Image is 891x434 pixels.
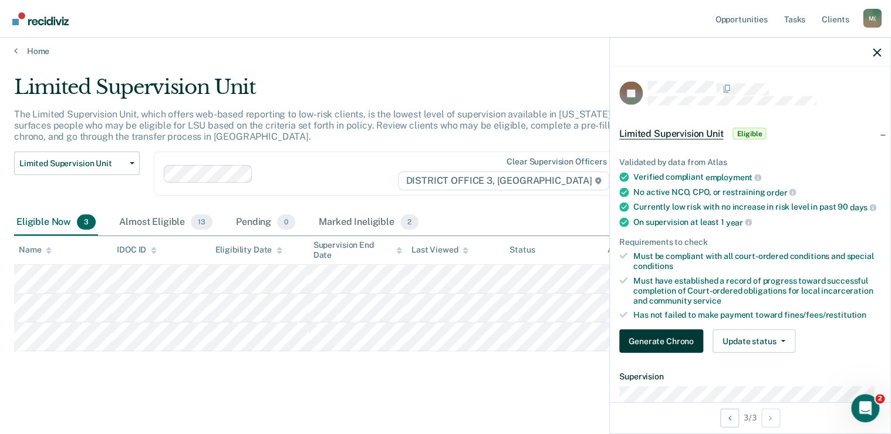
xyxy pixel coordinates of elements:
div: M ( [863,9,882,28]
div: Eligibility Date [215,245,282,255]
span: 0 [277,214,295,230]
div: Marked Ineligible [316,210,421,235]
button: Previous Opportunity [720,408,739,427]
div: Limited Supervision UnitEligible [610,115,890,153]
div: Verified compliant [633,172,881,183]
span: Eligible [733,128,766,140]
span: year [725,217,751,227]
span: fines/fees/restitution [784,310,866,319]
p: The Limited Supervision Unit, which offers web-based reporting to low-risk clients, is the lowest... [14,109,657,142]
span: 3 [77,214,96,230]
button: Profile dropdown button [863,9,882,28]
div: Validated by data from Atlas [619,157,881,167]
div: IDOC ID [117,245,157,255]
div: Currently low risk with no increase in risk level in past 90 [633,202,881,213]
dt: Supervision [619,372,881,382]
span: Limited Supervision Unit [19,159,125,169]
span: 2 [400,214,419,230]
div: Last Viewed [411,245,468,255]
div: Must be compliant with all court-ordered conditions and special conditions [633,251,881,271]
div: Status [509,245,535,255]
div: Limited Supervision Unit [14,75,683,109]
div: Clear supervision officers [507,157,606,167]
div: Must have established a record of progress toward successful completion of Court-ordered obligati... [633,275,881,305]
img: Recidiviz [12,12,69,25]
div: Eligible Now [14,210,98,235]
span: 13 [191,214,212,230]
a: Home [14,46,877,56]
a: Navigate to form link [619,329,708,353]
div: Almost Eligible [117,210,215,235]
div: Assigned to [607,245,663,255]
div: Supervision End Date [313,240,402,260]
span: order [767,187,796,197]
span: employment [705,172,761,181]
div: Pending [234,210,298,235]
button: Next Opportunity [761,408,780,427]
div: Has not failed to make payment toward [633,310,881,320]
div: No active NCO, CPO, or restraining [633,187,881,197]
button: Update status [713,329,795,353]
iframe: Intercom live chat [851,394,879,422]
div: Name [19,245,52,255]
div: Requirements to check [619,237,881,247]
span: DISTRICT OFFICE 3, [GEOGRAPHIC_DATA] [398,171,609,190]
span: Limited Supervision Unit [619,128,723,140]
button: Generate Chrono [619,329,703,353]
div: On supervision at least 1 [633,217,881,227]
span: service [693,295,721,305]
span: days [849,203,876,212]
div: 3 / 3 [610,402,890,433]
span: 2 [875,394,885,403]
